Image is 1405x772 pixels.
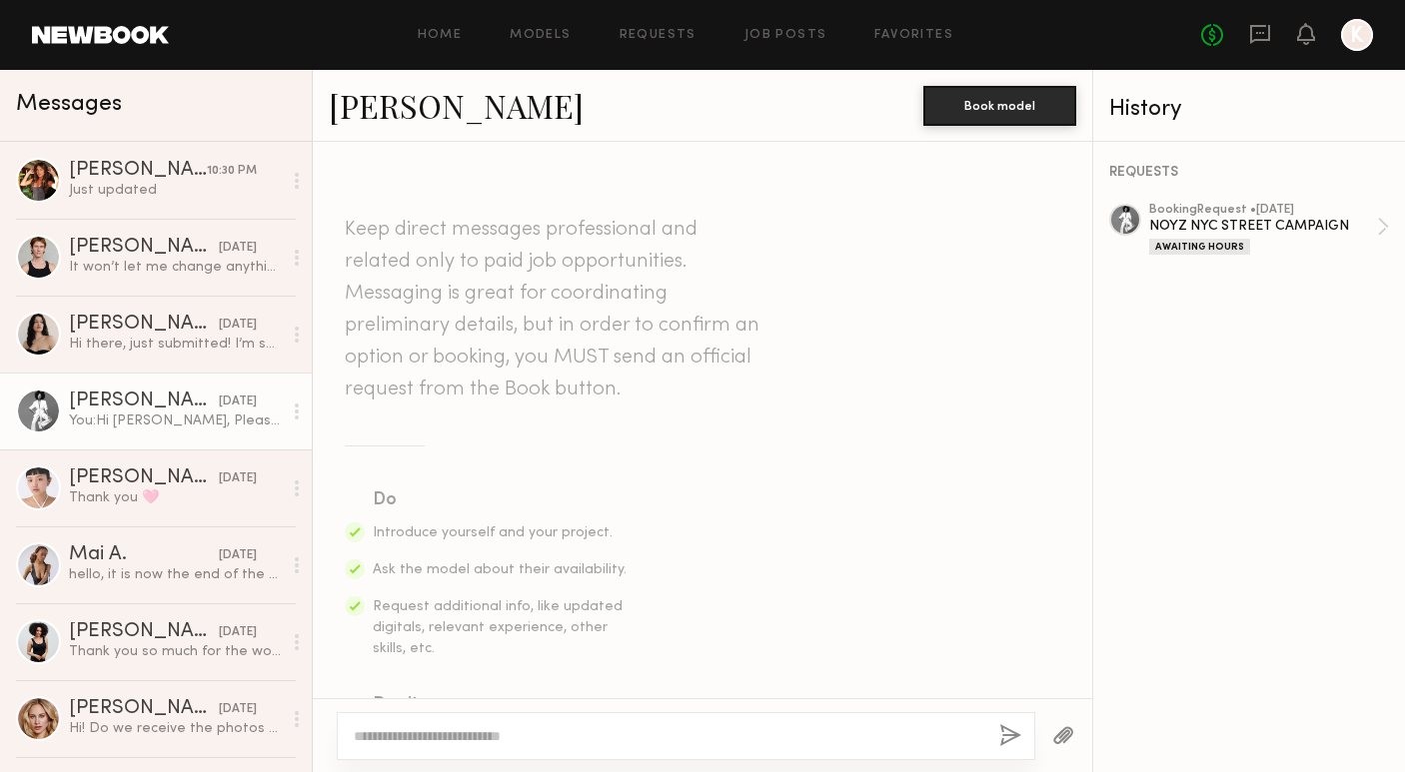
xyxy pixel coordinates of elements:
div: [PERSON_NAME] [69,468,219,488]
div: [DATE] [219,392,257,411]
div: NOYZ NYC STREET CAMPAIGN [1149,217,1377,236]
span: Messages [16,93,122,116]
a: Models [510,29,571,42]
div: Do [373,486,629,514]
div: [DATE] [219,469,257,488]
a: Book model [923,96,1076,113]
div: [PERSON_NAME] [69,161,207,181]
div: Awaiting Hours [1149,239,1250,255]
div: Hi! Do we receive the photos we got taken? [69,719,282,738]
a: K [1341,19,1373,51]
div: Mai A. [69,545,219,565]
div: booking Request • [DATE] [1149,204,1377,217]
div: [DATE] [219,623,257,642]
div: It won’t let me change anything either, so I emailed support! I will let you know when they get b... [69,258,282,277]
div: [PERSON_NAME] [69,315,219,335]
a: Favorites [874,29,953,42]
div: History [1109,98,1389,121]
div: [PERSON_NAME] [69,391,219,411]
div: [PERSON_NAME] [69,238,219,258]
a: Job Posts [744,29,827,42]
a: Home [418,29,463,42]
div: [DATE] [219,239,257,258]
div: 10:30 PM [207,162,257,181]
div: [PERSON_NAME] [69,622,219,642]
div: [PERSON_NAME] [69,699,219,719]
div: [DATE] [219,546,257,565]
span: Request additional info, like updated digitals, relevant experience, other skills, etc. [373,600,623,655]
header: Keep direct messages professional and related only to paid job opportunities. Messaging is great ... [345,214,764,405]
div: [DATE] [219,700,257,719]
button: Book model [923,86,1076,126]
span: Ask the model about their availability. [373,563,627,576]
a: [PERSON_NAME] [329,84,584,127]
a: bookingRequest •[DATE]NOYZ NYC STREET CAMPAIGNAwaiting Hours [1149,204,1389,255]
div: Don’t [373,691,629,719]
div: REQUESTS [1109,166,1389,180]
div: Just updated [69,181,282,200]
a: Requests [620,29,697,42]
div: [DATE] [219,316,257,335]
span: Introduce yourself and your project. [373,526,613,539]
div: hello, it is now the end of the day and a model said we would be paid a few hours after the shoot... [69,565,282,584]
div: Thank you 🩷 [69,488,282,507]
div: You: Hi [PERSON_NAME], Please send over your invoice so I can get you paid asap. Thank you again ... [69,411,282,430]
div: Thank you so much for the wonderful job. The environment was so high-energy and positive! [69,642,282,661]
div: Hi there, just submitted! I’m sorry for the wait. Thank you so much for having me [DATE], it was ... [69,335,282,354]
